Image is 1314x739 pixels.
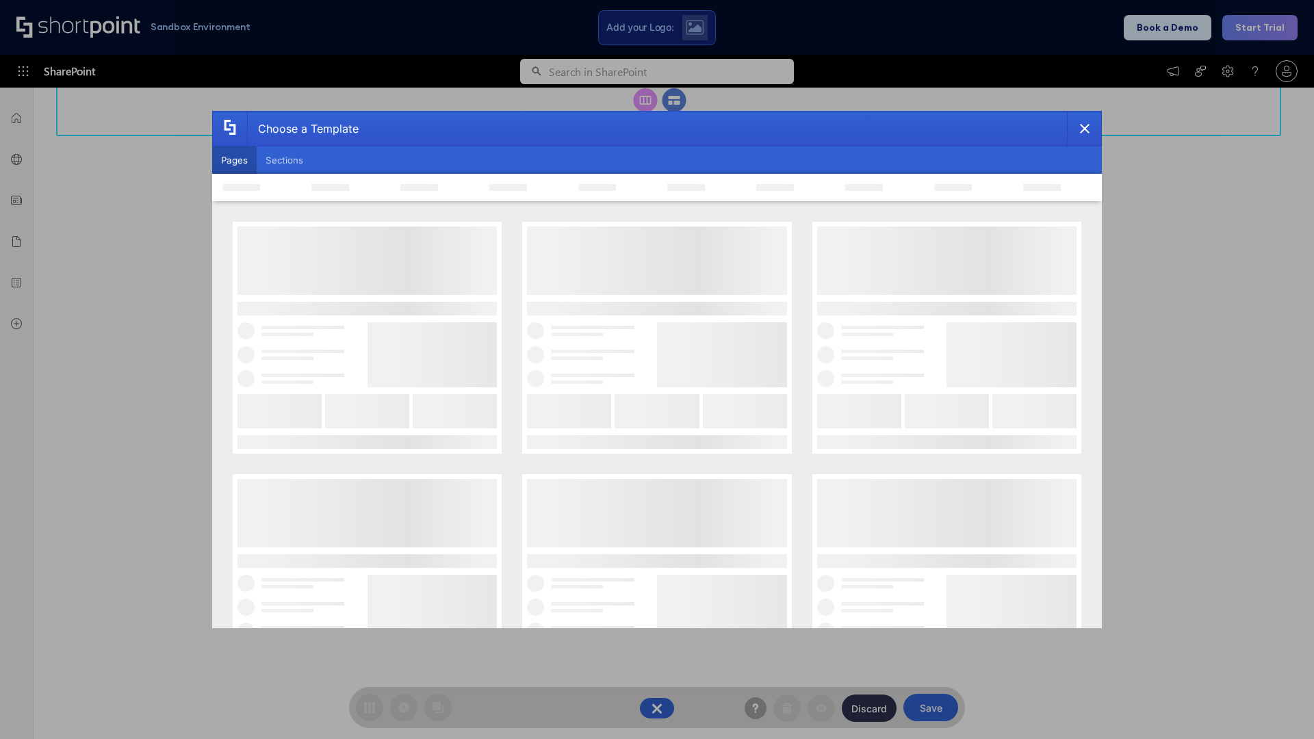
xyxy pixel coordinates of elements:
button: Pages [212,146,257,174]
button: Sections [257,146,312,174]
div: template selector [212,111,1102,628]
iframe: Chat Widget [1246,673,1314,739]
div: Choose a Template [247,112,359,146]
